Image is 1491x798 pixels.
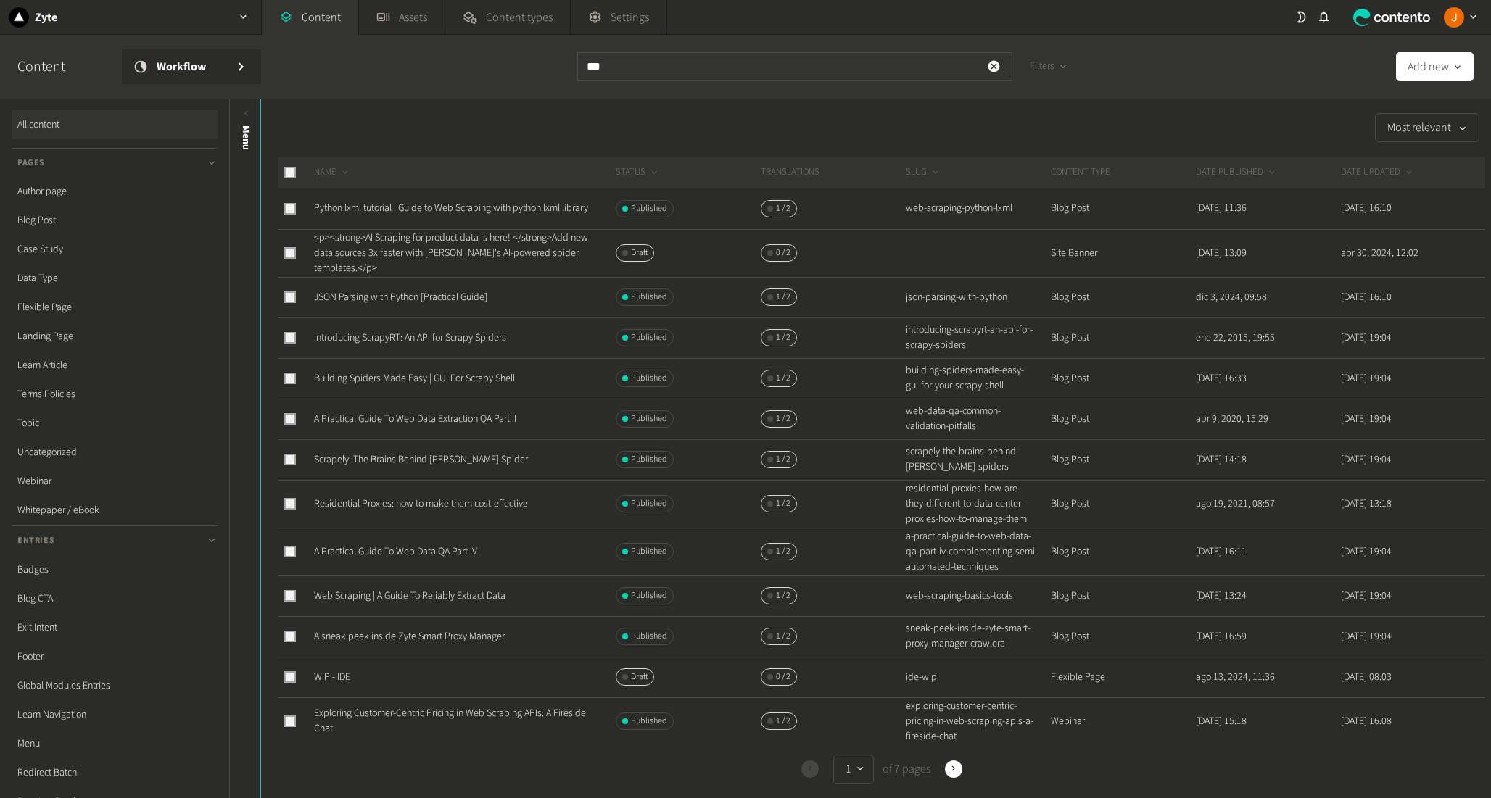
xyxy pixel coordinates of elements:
time: [DATE] 19:04 [1341,412,1392,426]
td: ide-wip [905,657,1050,697]
button: SLUG [906,165,941,180]
a: Exit Intent [12,613,218,642]
td: json-parsing-with-python [905,277,1050,317]
time: [DATE] 19:04 [1341,331,1392,345]
time: [DATE] 16:10 [1341,290,1392,304]
button: Most relevant [1375,113,1479,142]
td: Blog Post [1050,317,1195,358]
time: dic 3, 2024, 09:58 [1196,290,1267,304]
a: Landing Page [12,322,218,351]
time: abr 9, 2020, 15:29 [1196,412,1268,426]
button: Add new [1396,52,1474,81]
td: exploring-customer-centric-pricing-in-web-scraping-apis-a-fireside-chat [905,697,1050,745]
a: Residential Proxies: how to make them cost-effective [314,496,528,511]
span: 1 / 2 [776,202,790,215]
time: [DATE] 19:04 [1341,452,1392,467]
span: Draft [631,246,648,259]
span: Settings [611,9,649,26]
time: ago 19, 2021, 08:57 [1196,496,1275,511]
span: Workflow [157,58,223,75]
span: 1 / 2 [776,545,790,558]
time: [DATE] 19:04 [1341,544,1392,559]
time: [DATE] 13:24 [1196,589,1247,603]
a: A sneak peek inside Zyte Smart Proxy Manager [314,629,505,644]
a: Web Scraping | A Guide To Reliably Extract Data [314,589,505,603]
td: Blog Post [1050,188,1195,229]
a: Python lxml tutorial | Guide to Web Scraping with python lxml library [314,201,588,215]
a: Building Spiders Made Easy | GUI For Scrapy Shell [314,371,515,386]
a: Flexible Page [12,293,218,322]
button: 1 [833,755,874,784]
time: [DATE] 16:08 [1341,714,1392,728]
td: scrapely-the-brains-behind-[PERSON_NAME]-spiders [905,439,1050,480]
span: Published [631,291,667,304]
span: 1 / 2 [776,630,790,643]
time: [DATE] 16:10 [1341,201,1392,215]
a: Topic [12,409,218,438]
button: DATE PUBLISHED [1196,165,1278,180]
span: 1 / 2 [776,372,790,385]
button: NAME [314,165,351,180]
a: Case Study [12,235,218,264]
span: Published [631,453,667,466]
a: Uncategorized [12,438,218,467]
td: Blog Post [1050,358,1195,399]
time: [DATE] 15:18 [1196,714,1247,728]
td: Blog Post [1050,528,1195,575]
time: ago 13, 2024, 11:36 [1196,670,1275,684]
td: Site Banner [1050,229,1195,277]
td: Webinar [1050,697,1195,745]
h2: Zyte [35,9,57,26]
span: 0 / 2 [776,246,790,259]
td: Blog Post [1050,480,1195,528]
img: Josu Escalada [1444,7,1464,28]
span: Published [631,331,667,344]
td: building-spiders-made-easy-gui-for-your-scrapy-shell [905,358,1050,399]
span: Draft [631,670,648,683]
time: [DATE] 16:11 [1196,544,1247,559]
h2: Content [17,56,99,78]
span: Content types [486,9,553,26]
a: A Practical Guide To Web Data QA Part IV [314,544,477,559]
span: Published [631,412,667,425]
time: [DATE] 16:59 [1196,629,1247,644]
span: Filters [1030,59,1054,74]
td: Blog Post [1050,575,1195,616]
a: Whitepaper / eBook [12,496,218,525]
span: Published [631,715,667,728]
td: Blog Post [1050,399,1195,439]
td: Flexible Page [1050,657,1195,697]
a: Redirect Batch [12,758,218,787]
time: [DATE] 16:33 [1196,371,1247,386]
time: [DATE] 13:18 [1341,496,1392,511]
time: [DATE] 19:04 [1341,371,1392,386]
img: Zyte [9,7,29,28]
time: [DATE] 13:09 [1196,246,1247,260]
span: 1 / 2 [776,589,790,602]
a: <p><strong>AI Scraping for product data is here! </strong>Add new data sources 3x faster with [PE... [314,230,588,275]
time: [DATE] 11:36 [1196,201,1247,215]
span: 1 / 2 [776,331,790,344]
span: Published [631,497,667,510]
span: 1 / 2 [776,715,790,728]
a: Scrapely: The Brains Behind [PERSON_NAME] Spider [314,452,528,467]
a: A Practical Guide To Web Data Extraction QA Part II [314,412,516,426]
td: introducing-scrapyrt-an-api-for-scrapy-spiders [905,317,1050,358]
a: Blog Post [12,206,218,235]
a: Webinar [12,467,218,496]
td: sneak-peek-inside-zyte-smart-proxy-manager-crawlera [905,616,1050,657]
time: [DATE] 19:04 [1341,629,1392,644]
a: Global Modules Entries [12,671,218,700]
a: Footer [12,642,218,671]
span: Published [631,630,667,643]
time: [DATE] 14:18 [1196,452,1247,467]
span: 1 / 2 [776,412,790,425]
span: Published [631,589,667,602]
button: Filters [1018,52,1080,81]
span: 1 / 2 [776,291,790,304]
a: Badges [12,555,218,584]
td: residential-proxies-how-are-they-different-to-data-center-proxies-how-to-manage-them [905,480,1050,528]
time: [DATE] 08:03 [1341,670,1392,684]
